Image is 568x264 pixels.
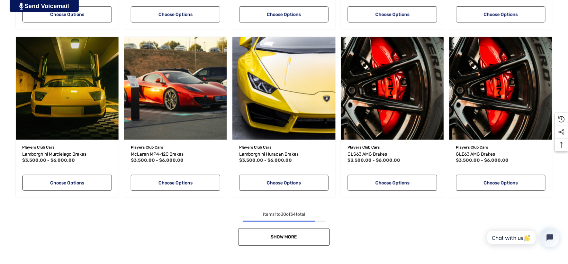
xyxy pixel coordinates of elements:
nav: pagination [13,211,555,246]
img: Lamborghini Huracan Brakes [232,37,335,140]
svg: Recently Viewed [558,116,565,123]
img: GLE63 AMG Brakes [449,37,552,140]
a: Choose Options [131,175,220,191]
svg: Social Media [558,129,565,135]
span: $3,500.00 - $6,000.00 [348,158,401,163]
span: Show More [271,234,297,240]
a: Show More [238,228,330,246]
a: Choose Options [23,6,112,23]
span: Lamborghini Huracan Brakes [239,152,299,157]
a: Choose Options [131,6,220,23]
a: GLE63 AMG Brakes,Price range from $3,500.00 to $6,000.00 [449,37,552,140]
img: GLS63 AMG Brakes [341,37,444,140]
a: Choose Options [348,175,437,191]
span: $3,500.00 - $6,000.00 [23,158,75,163]
a: GLS63 AMG Brakes,Price range from $3,500.00 to $6,000.00 [341,37,444,140]
svg: Top [555,142,568,148]
a: Choose Options [239,6,329,23]
a: GLS63 AMG Brakes,Price range from $3,500.00 to $6,000.00 [348,151,437,159]
a: Choose Options [23,175,112,191]
p: Players Club Cars [131,143,220,152]
p: Players Club Cars [456,143,545,152]
a: McLaren MP4-12C Brakes,Price range from $3,500.00 to $6,000.00 [131,151,220,159]
span: $3,500.00 - $6,000.00 [131,158,184,163]
span: GLE63 AMG Brakes [456,152,495,157]
a: Choose Options [456,175,545,191]
a: Choose Options [348,6,437,23]
span: 30 [281,212,286,217]
span: 1 [275,212,276,217]
span: $3,500.00 - $6,000.00 [239,158,292,163]
img: Lamborghini Murcielago Brakes [16,37,119,140]
p: Players Club Cars [23,143,112,152]
a: Choose Options [456,6,545,23]
img: PjwhLS0gR2VuZXJhdG9yOiBHcmF2aXQuaW8gLS0+PHN2ZyB4bWxucz0iaHR0cDovL3d3dy53My5vcmcvMjAwMC9zdmciIHhtb... [19,3,23,10]
a: McLaren MP4-12C Brakes,Price range from $3,500.00 to $6,000.00 [124,37,227,140]
a: GLE63 AMG Brakes,Price range from $3,500.00 to $6,000.00 [456,151,545,159]
span: McLaren MP4-12C Brakes [131,152,184,157]
a: Lamborghini Huracan Brakes,Price range from $3,500.00 to $6,000.00 [232,37,335,140]
a: Lamborghini Murcielago Brakes,Price range from $3,500.00 to $6,000.00 [23,151,112,159]
p: Players Club Cars [239,143,329,152]
iframe: Tidio Chat [480,223,565,253]
img: McLaren MP4-12C Brakes [124,37,227,140]
span: GLS63 AMG Brakes [348,152,387,157]
span: Lamborghini Murcielago Brakes [23,152,87,157]
div: Items to of total [13,211,555,219]
span: $3,500.00 - $6,000.00 [456,158,509,163]
a: Lamborghini Huracan Brakes,Price range from $3,500.00 to $6,000.00 [239,151,329,159]
a: Choose Options [239,175,329,191]
p: Players Club Cars [348,143,437,152]
a: Lamborghini Murcielago Brakes,Price range from $3,500.00 to $6,000.00 [16,37,119,140]
span: 34 [290,212,296,217]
